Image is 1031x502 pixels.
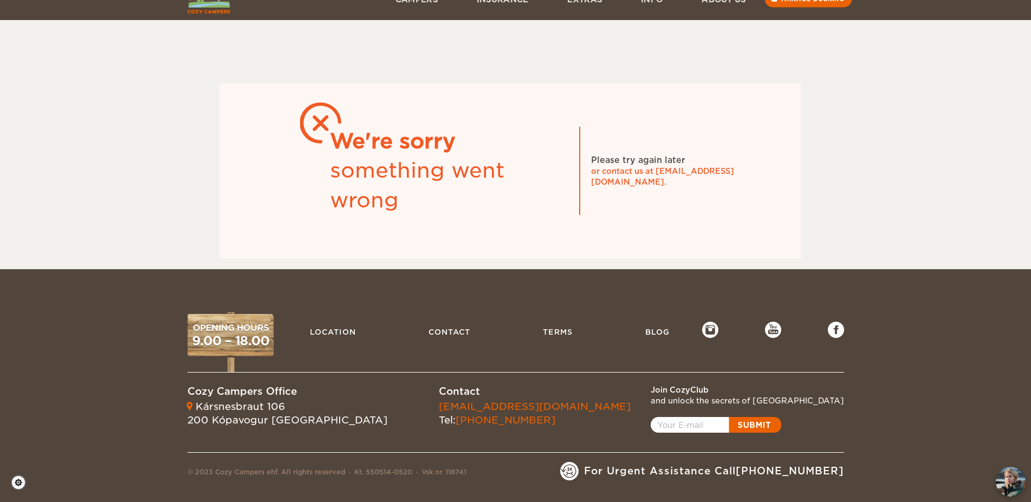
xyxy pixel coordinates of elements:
div: Contact [439,384,631,399]
a: Contact [423,322,476,342]
div: We're sorry [330,127,568,156]
a: Terms [537,322,578,342]
a: Cookie settings [11,475,33,490]
div: and unlock the secrets of [GEOGRAPHIC_DATA] [651,395,844,406]
div: Kársnesbraut 106 200 Kópavogur [GEOGRAPHIC_DATA] [187,400,387,427]
a: Location [304,322,361,342]
div: © 2023 Cozy Campers ehf. All rights reserved Kt. 550514-0520 Vsk nr. 118741 [187,467,466,480]
div: Cozy Campers Office [187,384,387,399]
button: chat-button [996,467,1026,497]
div: something went wrong [330,156,568,215]
div: Tel: [439,400,631,427]
div: Please try again later [591,154,685,166]
a: [EMAIL_ADDRESS][DOMAIN_NAME] [439,401,631,412]
img: Freyja at Cozy Campers [996,467,1026,497]
div: or contact us at [EMAIL_ADDRESS][DOMAIN_NAME]. [591,166,754,187]
div: Join CozyClub [651,384,844,395]
a: [PHONE_NUMBER] [456,414,555,426]
a: Open popup [651,417,781,433]
a: [PHONE_NUMBER] [736,465,844,477]
a: Blog [640,322,675,342]
span: For Urgent Assistance Call [584,464,844,478]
